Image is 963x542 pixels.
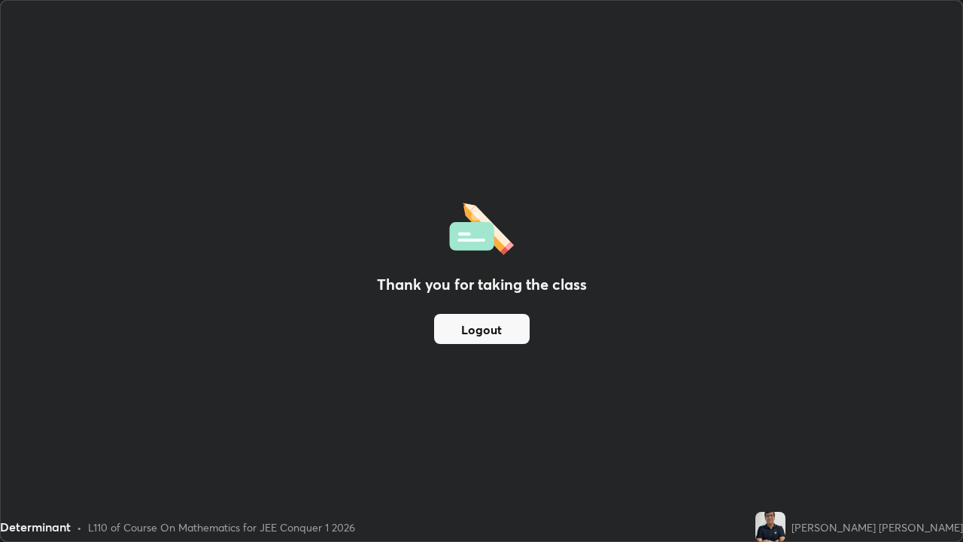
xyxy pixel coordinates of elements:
div: [PERSON_NAME] [PERSON_NAME] [791,519,963,535]
button: Logout [434,314,530,344]
div: • [77,519,82,535]
h2: Thank you for taking the class [377,273,587,296]
div: L110 of Course On Mathematics for JEE Conquer 1 2026 [88,519,355,535]
img: offlineFeedback.1438e8b3.svg [449,198,514,255]
img: 1bd69877dafd4480bd87b8e1d71fc0d6.jpg [755,512,785,542]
